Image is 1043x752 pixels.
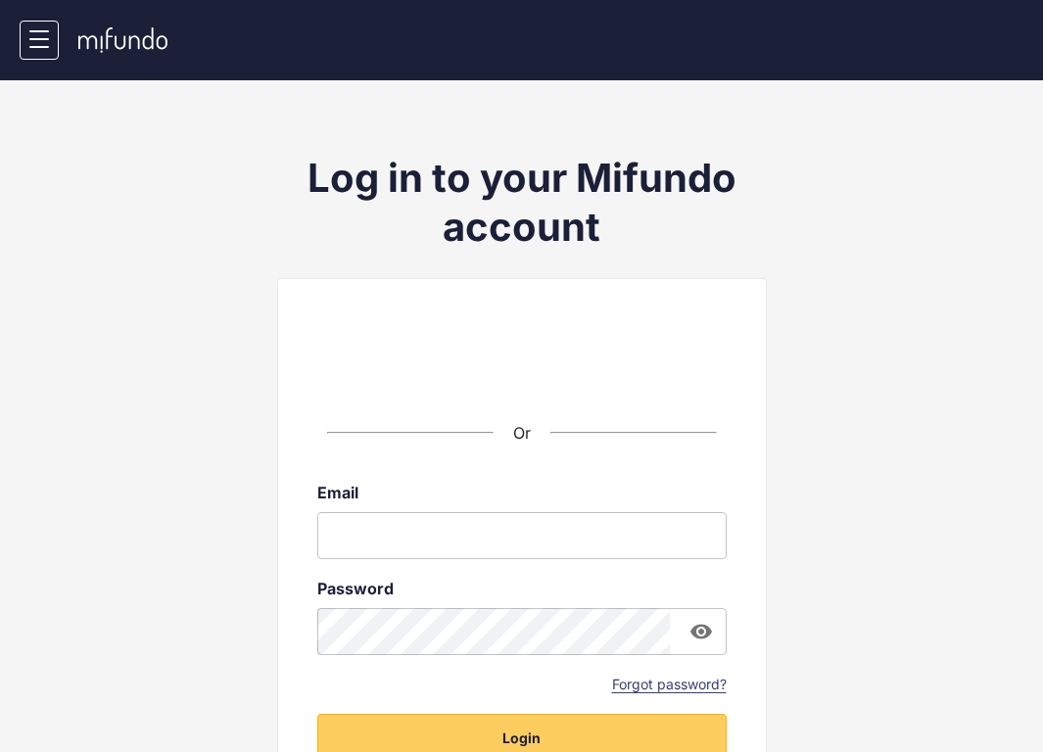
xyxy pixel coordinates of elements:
[513,423,531,443] span: Or
[317,483,727,502] label: Email
[277,154,767,252] h1: Log in to your Mifundo account
[502,728,541,748] span: Login
[612,675,727,694] a: Forgot password?
[317,579,727,598] label: Password
[365,342,679,385] div: Logi sisse Google’i kontoga. Avaneb uuel vahelehel
[356,342,688,385] iframe: Sisselogimine Google'i nupu abil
